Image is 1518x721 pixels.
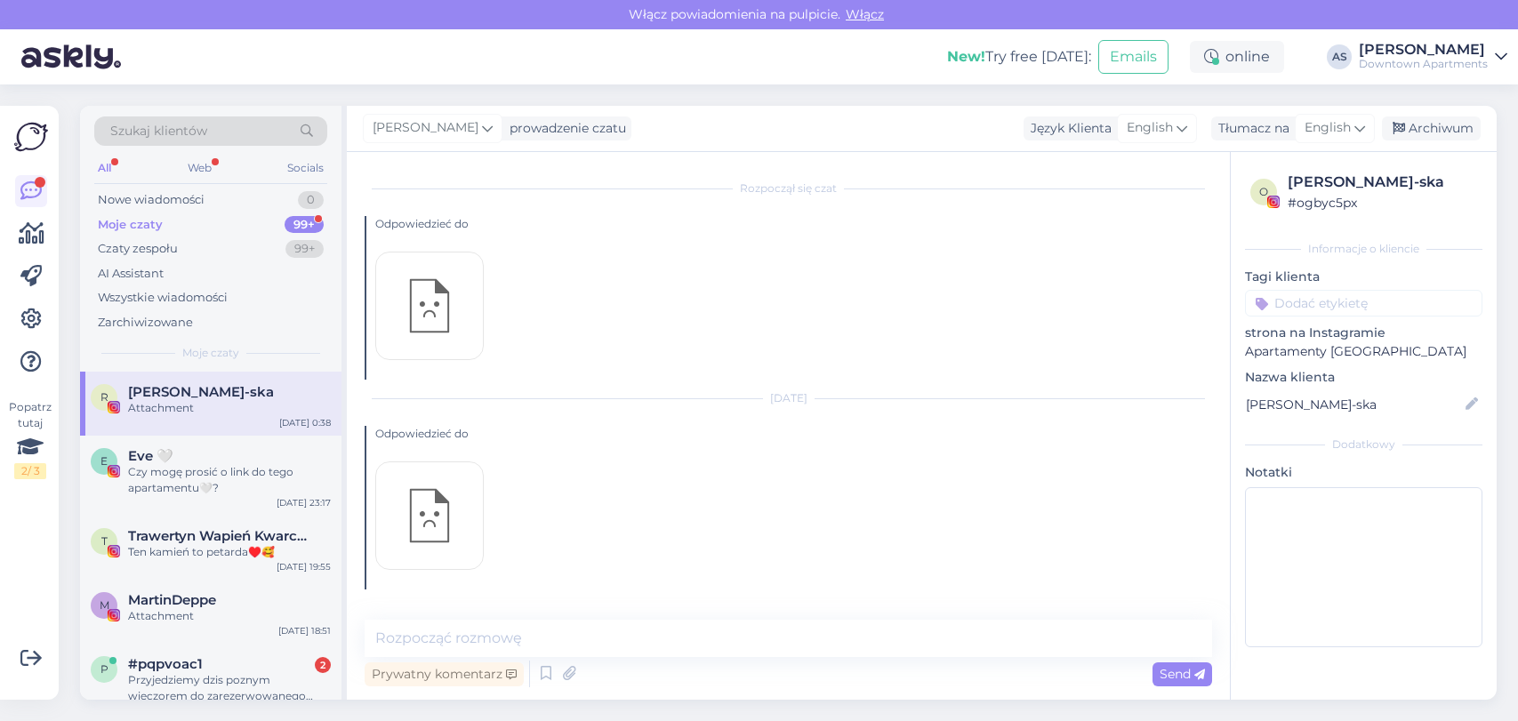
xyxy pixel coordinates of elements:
[373,118,478,138] span: [PERSON_NAME]
[277,560,331,573] div: [DATE] 19:55
[1211,119,1289,138] div: Tłumacz na
[1245,437,1482,453] div: Dodatkowy
[128,464,331,496] div: Czy mogę prosić o link do tego apartamentu🤍?
[1246,395,1462,414] input: Dodaj nazwę
[375,216,1212,232] div: Odpowiedzieć do
[1098,40,1169,74] button: Emails
[1382,116,1481,140] div: Archiwum
[279,416,331,429] div: [DATE] 0:38
[1327,44,1352,69] div: AS
[128,608,331,624] div: Attachment
[1245,463,1482,482] p: Notatki
[947,46,1091,68] div: Try free [DATE]:
[285,216,324,234] div: 99+
[1359,43,1507,71] a: [PERSON_NAME]Downtown Apartments
[184,156,215,180] div: Web
[128,384,274,400] span: Renata Iwona Roma-ska
[502,119,626,138] div: prowadzenie czatu
[98,191,205,209] div: Nowe wiadomości
[284,156,327,180] div: Socials
[277,496,331,509] div: [DATE] 23:17
[98,216,163,234] div: Moje czaty
[1359,57,1488,71] div: Downtown Apartments
[128,672,331,704] div: Przyjedziemy dzis poznym wieczorem do zarezerwowanego mieszkania [GEOGRAPHIC_DATA] 30. Skad bede ...
[98,289,228,307] div: Wszystkie wiadomości
[128,592,216,608] span: MartinDeppe
[100,662,108,676] span: p
[128,448,173,464] span: Eve 🤍
[94,156,115,180] div: All
[14,399,46,479] div: Popatrz tutaj
[101,534,108,548] span: T
[1127,118,1173,138] span: English
[365,390,1212,406] div: [DATE]
[182,345,239,361] span: Moje czaty
[100,390,108,404] span: R
[840,6,889,22] span: Włącz
[98,240,178,258] div: Czaty zespołu
[1259,185,1268,198] span: o
[1245,290,1482,316] input: Dodać etykietę
[110,122,207,140] span: Szukaj klientów
[14,463,46,479] div: 2 / 3
[1288,193,1477,212] div: # ogbyc5px
[128,528,313,544] span: Trawertyn Wapień Kwarcyt Łupek Gnejs Porfir Granit Piaskowiec
[98,314,193,332] div: Zarchiwizowane
[285,240,324,258] div: 99+
[128,400,331,416] div: Attachment
[365,662,524,686] div: Prywatny komentarz
[1288,172,1477,193] div: [PERSON_NAME]-ska
[1245,368,1482,387] p: Nazwa klienta
[1245,241,1482,257] div: Informacje o kliencie
[947,48,985,65] b: New!
[100,454,108,468] span: E
[298,191,324,209] div: 0
[1024,119,1112,138] div: Język Klienta
[365,600,1212,616] div: [DATE]
[1160,666,1205,682] span: Send
[278,624,331,637] div: [DATE] 18:51
[315,657,331,673] div: 2
[128,544,331,560] div: Ten kamień to petarda♥️🥰
[1359,43,1488,57] div: [PERSON_NAME]
[1305,118,1351,138] span: English
[375,426,1212,442] div: Odpowiedzieć do
[98,265,164,283] div: AI Assistant
[100,598,109,612] span: M
[128,656,203,672] span: #pqpvoac1
[14,120,48,154] img: Askly Logo
[1190,41,1284,73] div: online
[1245,324,1482,342] p: strona na Instagramie
[365,180,1212,196] div: Rozpoczął się czat
[1245,268,1482,286] p: Tagi klienta
[1245,342,1482,361] p: Apartamenty [GEOGRAPHIC_DATA]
